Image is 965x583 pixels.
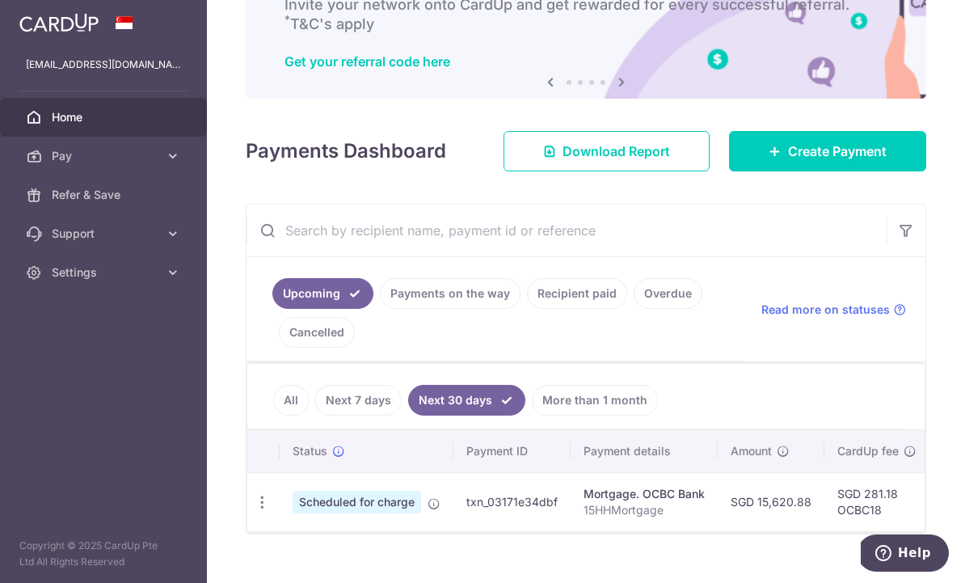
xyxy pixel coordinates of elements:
a: More than 1 month [532,385,658,416]
a: Next 30 days [408,385,525,416]
a: Get your referral code here [284,53,450,70]
span: Download Report [563,142,670,161]
a: Overdue [634,278,702,309]
span: Refer & Save [52,187,158,203]
h4: Payments Dashboard [246,137,446,166]
a: Create Payment [729,131,926,171]
div: Mortgage. OCBC Bank [584,486,705,502]
input: Search by recipient name, payment id or reference [247,205,887,256]
span: Status [293,443,327,459]
span: Scheduled for charge [293,491,421,513]
span: Support [52,226,158,242]
a: Upcoming [272,278,373,309]
img: CardUp [19,13,99,32]
p: 15HHMortgage [584,502,705,518]
span: Read more on statuses [761,302,890,318]
td: SGD 281.18 OCBC18 [824,472,929,531]
th: Payment details [571,430,718,472]
span: Settings [52,264,158,281]
span: Pay [52,148,158,164]
a: Download Report [504,131,710,171]
th: Payment ID [453,430,571,472]
span: Home [52,109,158,125]
a: Payments on the way [380,278,520,309]
td: txn_03171e34dbf [453,472,571,531]
iframe: Opens a widget where you can find more information [861,534,949,575]
a: Next 7 days [315,385,402,416]
a: Cancelled [279,317,355,348]
td: SGD 15,620.88 [718,472,824,531]
span: Amount [731,443,772,459]
p: [EMAIL_ADDRESS][DOMAIN_NAME] [26,57,181,73]
a: All [273,385,309,416]
span: Create Payment [788,142,887,161]
a: Read more on statuses [761,302,906,318]
span: CardUp fee [837,443,899,459]
a: Recipient paid [527,278,627,309]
